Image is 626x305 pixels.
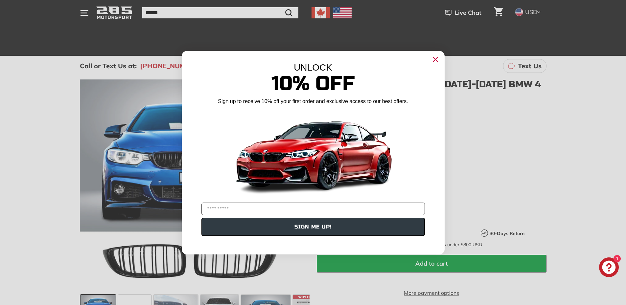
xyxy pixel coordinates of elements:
[218,98,408,104] span: Sign up to receive 10% off your first order and exclusive access to our best offers.
[201,218,425,236] button: SIGN ME UP!
[231,108,395,200] img: Banner showing BMW 4 Series Body kit
[201,203,425,215] input: YOUR EMAIL
[430,54,441,65] button: Close dialog
[294,62,332,73] span: UNLOCK
[271,72,355,96] span: 10% Off
[597,257,621,279] inbox-online-store-chat: Shopify online store chat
